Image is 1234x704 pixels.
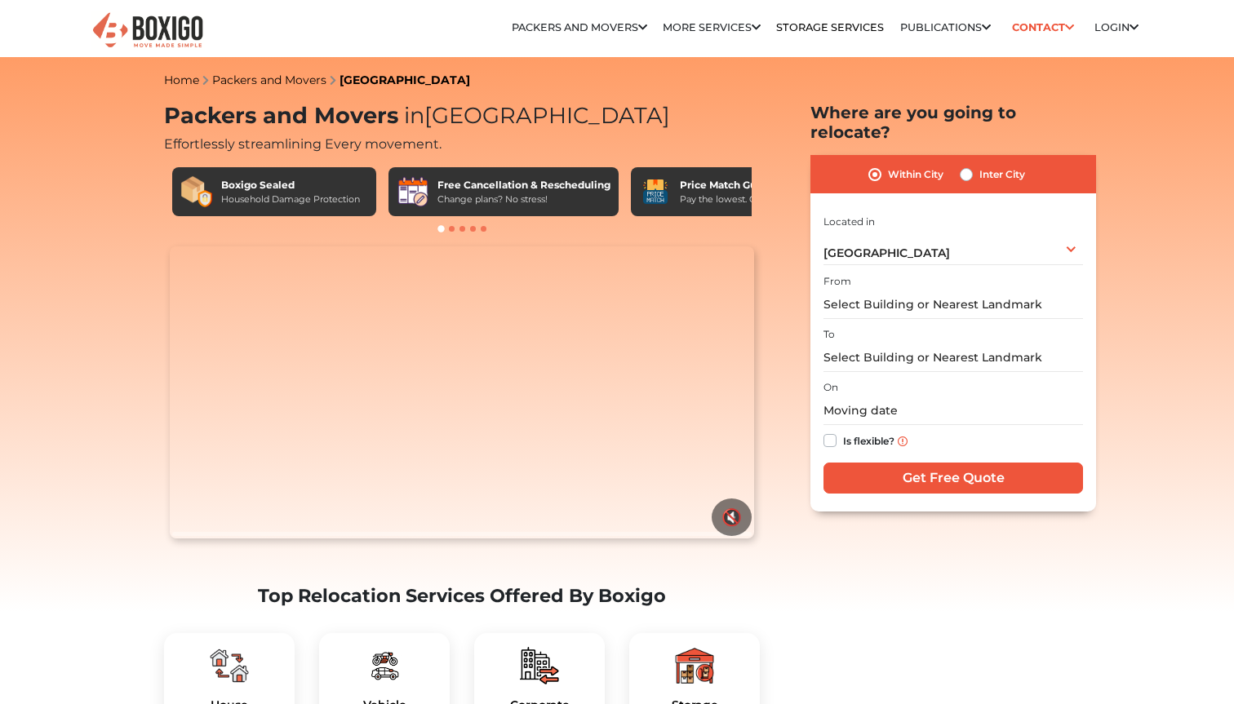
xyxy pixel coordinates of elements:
div: Household Damage Protection [221,193,360,206]
a: Login [1094,21,1139,33]
a: Storage Services [776,21,884,33]
input: Select Building or Nearest Landmark [823,290,1083,319]
a: [GEOGRAPHIC_DATA] [340,73,470,87]
a: Packers and Movers [512,21,647,33]
h1: Packers and Movers [164,103,760,130]
a: More services [663,21,761,33]
label: Inter City [979,165,1025,184]
img: boxigo_packers_and_movers_plan [675,646,714,685]
div: Change plans? No stress! [437,193,610,206]
label: Located in [823,215,875,229]
img: Price Match Guarantee [639,175,672,208]
button: 🔇 [712,498,752,536]
img: info [898,436,908,446]
div: Boxigo Sealed [221,178,360,193]
video: Your browser does not support the video tag. [170,246,753,538]
h2: Top Relocation Services Offered By Boxigo [164,585,760,607]
img: boxigo_packers_and_movers_plan [365,646,404,685]
div: Pay the lowest. Guaranteed! [680,193,804,206]
label: Within City [888,165,943,184]
a: Publications [900,21,991,33]
label: Is flexible? [843,431,894,448]
label: From [823,274,851,289]
input: Select Building or Nearest Landmark [823,343,1083,372]
a: Home [164,73,199,87]
img: Boxigo [91,11,205,51]
img: Free Cancellation & Rescheduling [397,175,429,208]
h2: Where are you going to relocate? [810,103,1096,142]
img: boxigo_packers_and_movers_plan [520,646,559,685]
label: On [823,380,838,395]
input: Get Free Quote [823,463,1083,494]
span: Effortlessly streamlining Every movement. [164,136,442,152]
a: Contact [1006,15,1079,40]
span: [GEOGRAPHIC_DATA] [398,102,670,129]
span: in [404,102,424,129]
input: Moving date [823,396,1083,425]
img: Boxigo Sealed [180,175,213,208]
a: Packers and Movers [212,73,326,87]
label: To [823,327,835,342]
div: Price Match Guarantee [680,178,804,193]
div: Free Cancellation & Rescheduling [437,178,610,193]
img: boxigo_packers_and_movers_plan [210,646,249,685]
span: [GEOGRAPHIC_DATA] [823,246,950,260]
